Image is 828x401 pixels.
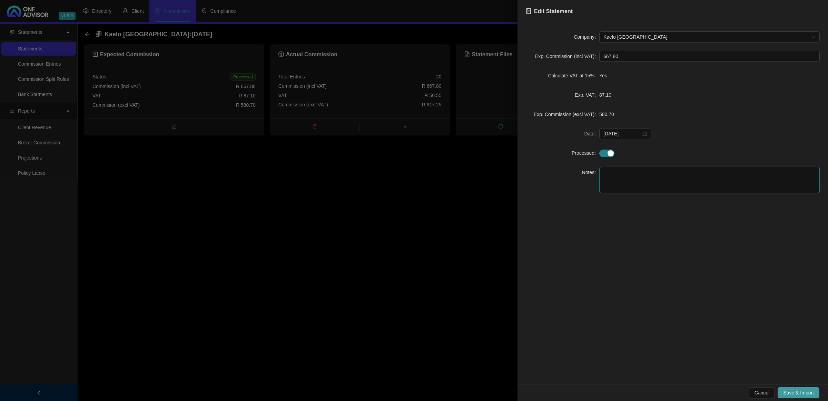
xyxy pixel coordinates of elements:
[599,92,611,98] span: 87.10
[603,32,816,42] span: Kaelo Sanlam Gap
[575,89,599,101] label: Exp. VAT
[584,128,599,139] label: Date
[574,31,599,42] label: Company
[548,70,599,81] label: Calculate VAT at 15%
[534,109,599,120] label: Exp. Commission (excl VAT)
[778,387,819,398] button: Save & Import
[534,8,573,14] span: Edit Statement
[535,51,599,62] label: Exp. Commission (incl VAT)
[582,167,599,178] label: Notes
[599,73,607,78] span: Yes
[749,387,775,398] button: Cancel
[603,130,641,137] input: Select date
[572,147,599,159] label: Processed
[599,112,614,117] span: 580.70
[526,8,531,14] span: database
[783,389,814,397] span: Save & Import
[755,389,770,397] span: Cancel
